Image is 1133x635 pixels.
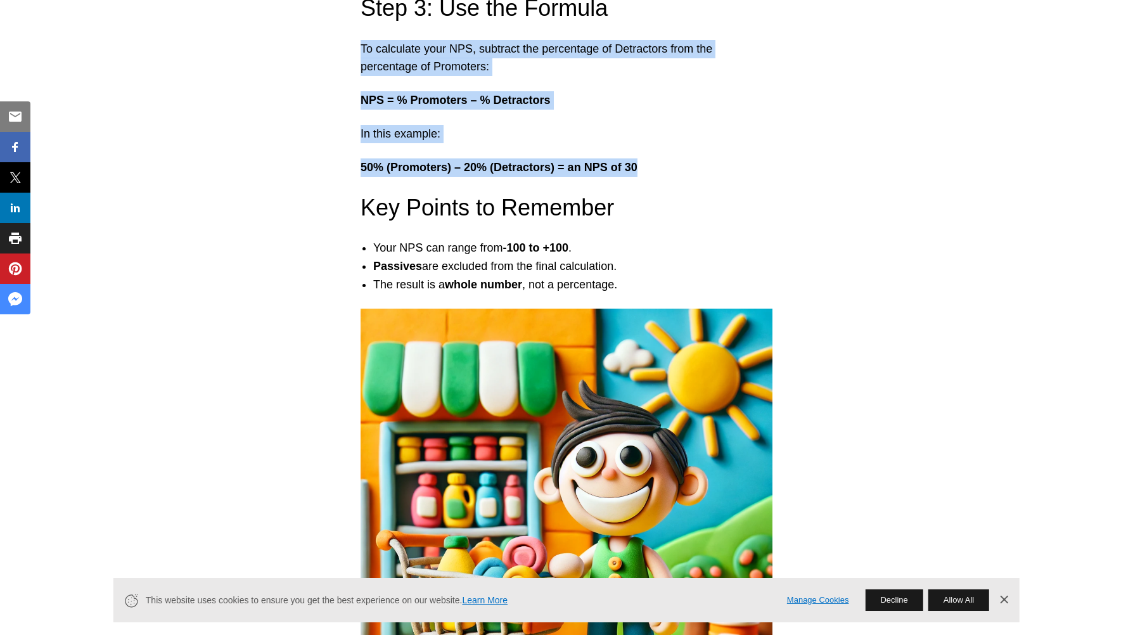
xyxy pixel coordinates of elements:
strong: -100 to +100 [502,241,568,254]
strong: Passives [373,260,422,273]
strong: NPS = % Promoters – % Detractors [361,94,551,106]
li: The result is a , not a percentage. [373,276,785,294]
strong: 50% (Promoters) – 20% (Detractors) = an NPS of 30 [361,161,637,174]
button: Allow All [928,589,989,611]
h3: Key Points to Remember [361,192,772,224]
strong: whole number [445,278,522,291]
p: In this example: [361,125,772,143]
a: Manage Cookies [787,594,849,607]
p: To calculate your NPS, subtract the percentage of Detractors from the percentage of Promoters: [361,40,772,77]
li: Your NPS can range from . [373,239,785,257]
li: are excluded from the final calculation. [373,257,785,276]
a: Learn More [462,595,508,605]
button: Decline [865,589,923,611]
span: This website uses cookies to ensure you get the best experience on our website. [146,594,769,607]
svg: Cookie Icon [124,593,139,608]
a: Dismiss Banner [994,591,1013,610]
